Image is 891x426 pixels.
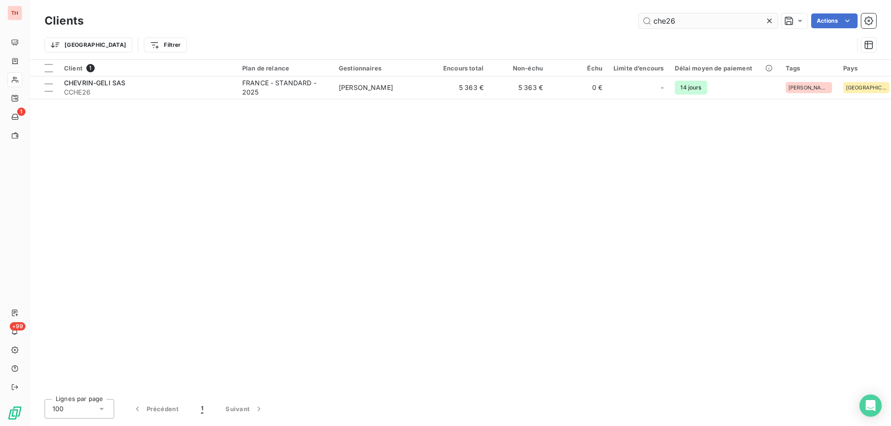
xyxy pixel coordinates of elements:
[242,78,328,97] div: FRANCE - STANDARD - 2025
[549,76,608,99] td: 0 €
[675,81,707,95] span: 14 jours
[144,38,187,52] button: Filtrer
[843,64,890,72] div: Pays
[613,64,664,72] div: Limite d’encours
[788,85,829,90] span: [PERSON_NAME]
[639,13,778,28] input: Rechercher
[10,322,26,331] span: +99
[122,399,190,419] button: Précédent
[846,85,887,90] span: [GEOGRAPHIC_DATA]
[52,404,64,413] span: 100
[45,13,84,29] h3: Clients
[811,13,858,28] button: Actions
[7,109,22,124] a: 1
[430,76,489,99] td: 5 363 €
[214,399,275,419] button: Suivant
[64,64,83,72] span: Client
[7,406,22,420] img: Logo LeanPay
[435,64,484,72] div: Encours total
[201,404,203,413] span: 1
[64,79,125,87] span: CHEVRIN-GELI SAS
[45,38,132,52] button: [GEOGRAPHIC_DATA]
[675,64,774,72] div: Délai moyen de paiement
[489,76,549,99] td: 5 363 €
[7,6,22,20] div: TH
[190,399,214,419] button: 1
[786,64,832,72] div: Tags
[64,88,231,97] span: CCHE26
[495,64,543,72] div: Non-échu
[17,108,26,116] span: 1
[242,64,328,72] div: Plan de relance
[661,83,664,92] span: -
[86,64,95,72] span: 1
[554,64,602,72] div: Échu
[339,64,424,72] div: Gestionnaires
[339,83,393,91] span: [PERSON_NAME]
[859,394,882,417] div: Open Intercom Messenger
